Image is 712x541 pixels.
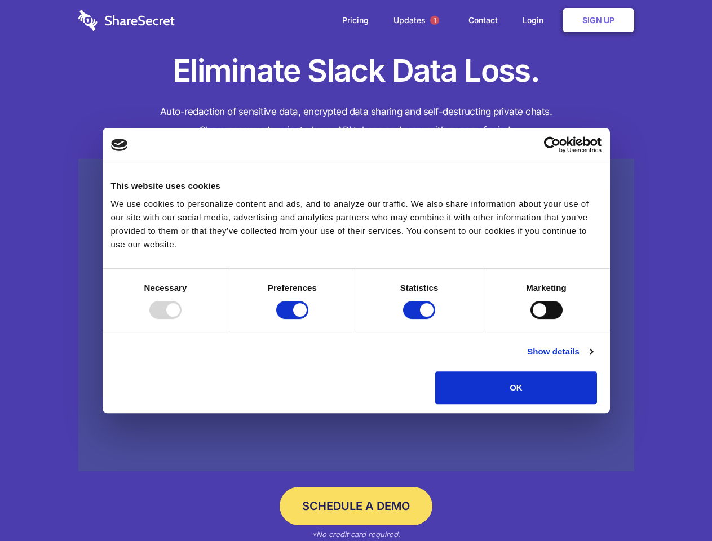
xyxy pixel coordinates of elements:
a: Schedule a Demo [280,487,432,525]
a: Pricing [331,3,380,38]
strong: Preferences [268,283,317,292]
em: *No credit card required. [312,530,400,539]
img: logo [111,139,128,151]
h1: Eliminate Slack Data Loss. [78,51,634,91]
a: Show details [527,345,592,358]
h4: Auto-redaction of sensitive data, encrypted data sharing and self-destructing private chats. Shar... [78,103,634,140]
strong: Statistics [400,283,439,292]
img: logo-wordmark-white-trans-d4663122ce5f474addd5e946df7df03e33cb6a1c49d2221995e7729f52c070b2.svg [78,10,175,31]
span: 1 [430,16,439,25]
a: Login [511,3,560,38]
a: Sign Up [563,8,634,32]
a: Usercentrics Cookiebot - opens in a new window [503,136,602,153]
strong: Necessary [144,283,187,292]
button: OK [435,371,597,404]
strong: Marketing [526,283,567,292]
div: We use cookies to personalize content and ads, and to analyze our traffic. We also share informat... [111,197,602,251]
div: This website uses cookies [111,179,602,193]
a: Wistia video thumbnail [78,159,634,472]
a: Contact [457,3,509,38]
